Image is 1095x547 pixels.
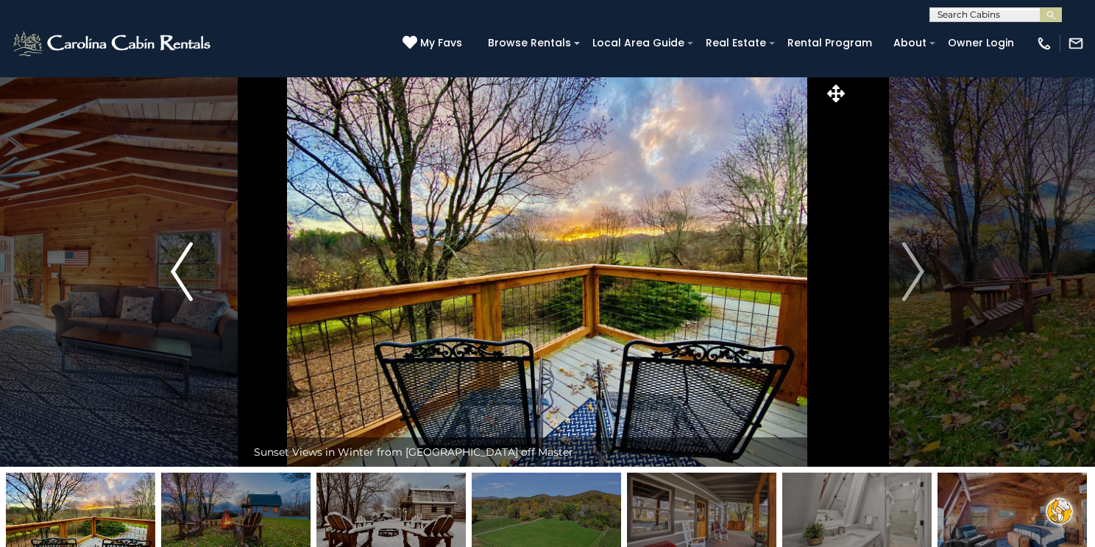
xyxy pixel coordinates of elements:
[698,32,773,54] a: Real Estate
[11,29,215,58] img: White-1-2.png
[1068,35,1084,52] img: mail-regular-white.png
[848,77,978,467] button: Next
[940,32,1021,54] a: Owner Login
[886,32,934,54] a: About
[247,437,848,467] div: Sunset Views in Winter from [GEOGRAPHIC_DATA] off Master
[902,242,924,301] img: arrow
[481,32,578,54] a: Browse Rentals
[117,77,247,467] button: Previous
[780,32,879,54] a: Rental Program
[171,242,193,301] img: arrow
[1036,35,1052,52] img: phone-regular-white.png
[585,32,692,54] a: Local Area Guide
[403,35,466,52] a: My Favs
[420,35,462,51] span: My Favs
